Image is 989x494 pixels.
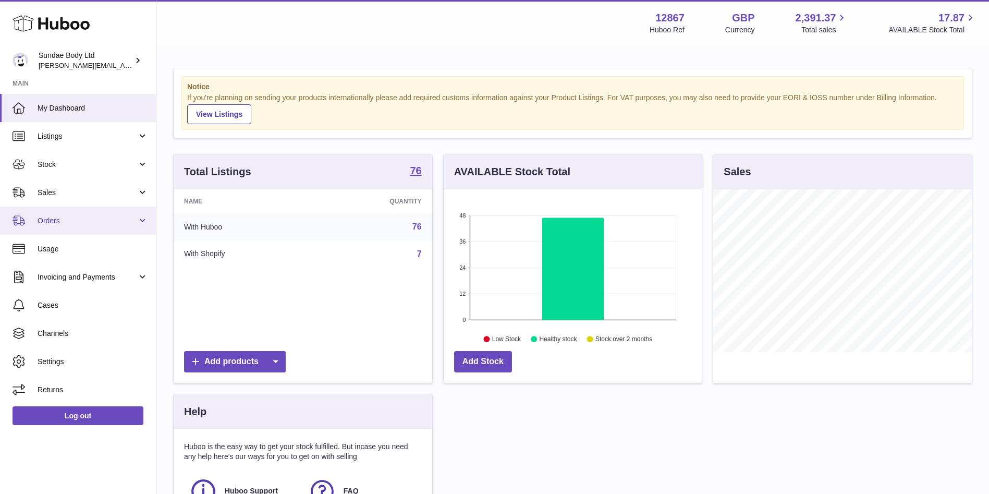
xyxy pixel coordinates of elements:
[492,335,521,343] text: Low Stock
[174,189,313,213] th: Name
[38,216,137,226] span: Orders
[38,103,148,113] span: My Dashboard
[174,240,313,268] td: With Shopify
[655,11,685,25] strong: 12867
[38,385,148,395] span: Returns
[724,165,751,179] h3: Sales
[38,272,137,282] span: Invoicing and Payments
[39,61,209,69] span: [PERSON_NAME][EMAIL_ADDRESS][DOMAIN_NAME]
[459,264,466,271] text: 24
[187,104,251,124] a: View Listings
[801,25,848,35] span: Total sales
[459,238,466,245] text: 36
[13,406,143,425] a: Log out
[184,351,286,372] a: Add products
[732,11,754,25] strong: GBP
[38,329,148,339] span: Channels
[184,165,251,179] h3: Total Listings
[938,11,964,25] span: 17.87
[187,82,958,92] strong: Notice
[410,165,421,176] strong: 76
[412,222,422,231] a: 76
[39,51,132,70] div: Sundae Body Ltd
[313,189,432,213] th: Quantity
[410,165,421,178] a: 76
[796,11,836,25] span: 2,391.37
[888,25,976,35] span: AVAILABLE Stock Total
[454,351,512,372] a: Add Stock
[459,212,466,219] text: 48
[38,188,137,198] span: Sales
[459,291,466,297] text: 12
[174,213,313,240] td: With Huboo
[462,317,466,323] text: 0
[417,249,422,258] a: 7
[595,335,652,343] text: Stock over 2 months
[888,11,976,35] a: 17.87 AVAILABLE Stock Total
[13,53,28,68] img: dianne@sundaebody.com
[184,405,206,419] h3: Help
[187,93,958,124] div: If you're planning on sending your products internationally please add required customs informati...
[38,300,148,310] span: Cases
[539,335,577,343] text: Healthy stock
[38,357,148,367] span: Settings
[796,11,848,35] a: 2,391.37 Total sales
[38,131,137,141] span: Listings
[725,25,755,35] div: Currency
[454,165,570,179] h3: AVAILABLE Stock Total
[38,160,137,170] span: Stock
[38,244,148,254] span: Usage
[184,442,422,462] p: Huboo is the easy way to get your stock fulfilled. But incase you need any help here's our ways f...
[650,25,685,35] div: Huboo Ref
